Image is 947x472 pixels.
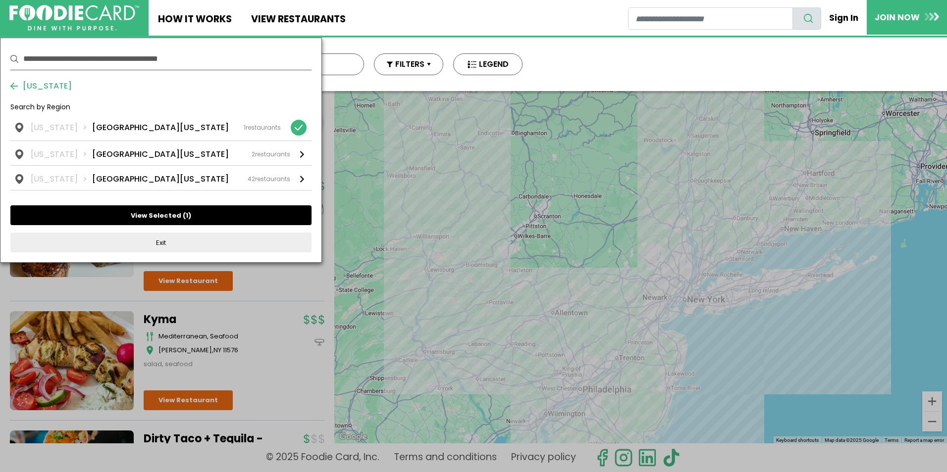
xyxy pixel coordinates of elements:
div: restaurants [252,150,290,159]
div: restaurants [248,175,290,184]
a: Sign In [821,7,867,29]
input: restaurant search [628,7,793,30]
button: LEGEND [453,53,523,75]
img: FoodieCard; Eat, Drink, Save, Donate [9,5,139,31]
li: [US_STATE] [31,122,92,134]
span: 1 [244,123,246,132]
a: [US_STATE] [GEOGRAPHIC_DATA][US_STATE] 2restaurants [10,141,312,165]
span: [US_STATE] [18,80,72,92]
button: FILTERS [374,53,443,75]
div: Search by Region [10,102,312,120]
li: [US_STATE] [31,148,92,160]
li: [GEOGRAPHIC_DATA][US_STATE] [92,122,229,134]
span: 2 [252,150,255,158]
li: [GEOGRAPHIC_DATA][US_STATE] [92,173,229,185]
button: Exit [10,233,312,252]
div: restaurants [244,123,281,132]
button: search [792,7,821,30]
a: [US_STATE] [GEOGRAPHIC_DATA][US_STATE] 42restaurants [10,166,312,190]
li: [US_STATE] [31,173,92,185]
span: 42 [248,175,255,183]
span: 1 [186,211,188,220]
button: View Selected (1) [10,205,312,225]
a: [US_STATE] [GEOGRAPHIC_DATA][US_STATE] 1restaurants [10,120,312,141]
li: [GEOGRAPHIC_DATA][US_STATE] [92,148,229,160]
button: [US_STATE] [10,80,72,92]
